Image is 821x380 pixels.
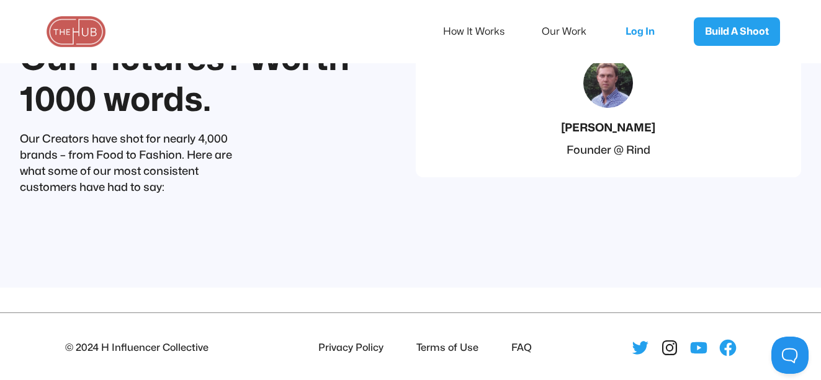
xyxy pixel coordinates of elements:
[313,340,384,356] li: Privacy Policy
[771,337,809,374] iframe: Toggle Customer Support
[20,131,248,196] p: Our Creators have shot for nearly 4,000 brands – from Food to Fashion. Here are what some of our ...
[694,17,780,46] a: Build A Shoot
[542,19,603,45] a: Our Work
[20,40,367,122] h1: Our Pictures? Worth 1000 words.
[506,340,532,356] li: FAQ
[443,19,521,45] a: How It Works
[65,340,209,356] div: © 2024 H Influencer Collective
[613,11,675,52] a: Log In
[411,340,478,356] li: Terms of Use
